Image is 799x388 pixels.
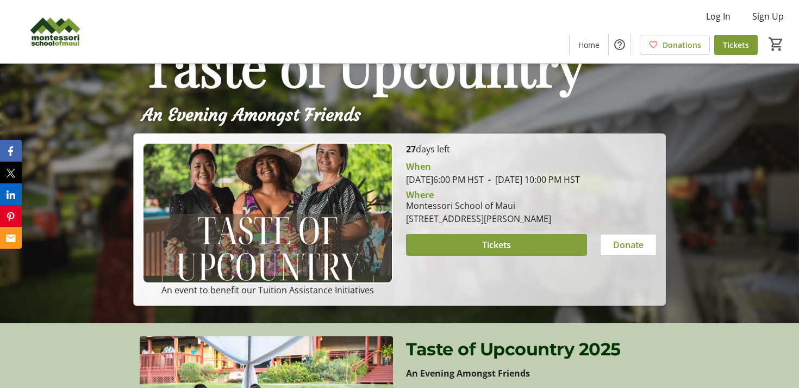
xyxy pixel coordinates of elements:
strong: An Evening Amongst Friends [406,367,530,379]
button: Help [609,34,631,56]
span: Tickets [723,39,749,51]
span: Taste of Upcountry 2025 [406,338,621,360]
button: Sign Up [744,8,792,25]
p: An event to benefit our Tuition Assistance Initiatives [142,284,393,297]
span: Donations [663,39,701,51]
span: Taste of Upcountry [142,30,584,100]
span: Sign Up [752,10,784,23]
div: When [406,160,431,173]
button: Cart [766,34,786,54]
span: Tickets [482,238,511,251]
p: days left [406,143,657,156]
span: [DATE] 6:00 PM HST [406,174,484,186]
span: - [484,174,495,186]
a: Donations [640,35,710,55]
button: Tickets [406,234,587,256]
span: [DATE] 10:00 PM HST [484,174,580,186]
button: Log In [697,8,739,25]
span: Home [578,39,600,51]
div: Montessori School of Maui [406,199,551,212]
span: An Evening Amongst Friends [142,104,361,126]
div: Where [406,190,434,199]
span: Log In [706,10,731,23]
img: Campaign CTA Media Photo [142,143,393,284]
span: 27 [406,143,416,155]
button: Donate [600,234,657,256]
img: Montessori of Maui Inc.'s Logo [7,4,103,59]
a: Home [570,35,608,55]
span: Donate [613,238,644,251]
div: [STREET_ADDRESS][PERSON_NAME] [406,212,551,225]
a: Tickets [714,35,758,55]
